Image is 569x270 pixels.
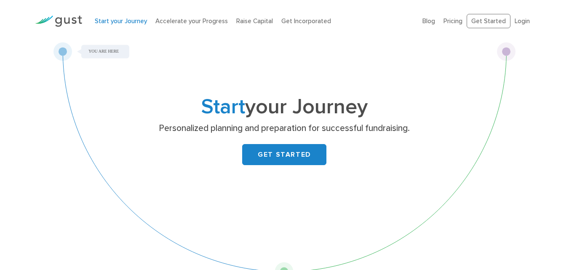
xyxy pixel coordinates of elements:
[118,97,451,117] h1: your Journey
[242,144,326,165] a: GET STARTED
[467,14,510,29] a: Get Started
[515,17,530,25] a: Login
[35,16,82,27] img: Gust Logo
[95,17,147,25] a: Start your Journey
[236,17,273,25] a: Raise Capital
[121,123,448,134] p: Personalized planning and preparation for successful fundraising.
[155,17,228,25] a: Accelerate your Progress
[422,17,435,25] a: Blog
[201,94,245,119] span: Start
[443,17,462,25] a: Pricing
[281,17,331,25] a: Get Incorporated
